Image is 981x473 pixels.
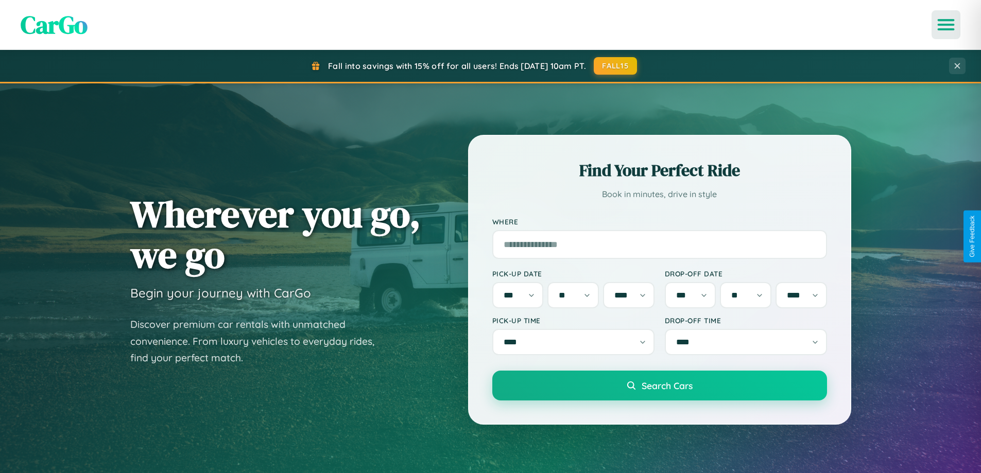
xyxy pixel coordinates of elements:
[492,316,655,325] label: Pick-up Time
[130,194,421,275] h1: Wherever you go, we go
[130,316,388,366] p: Discover premium car rentals with unmatched convenience. From luxury vehicles to everyday rides, ...
[932,10,960,39] button: Open menu
[21,8,88,42] span: CarGo
[665,269,827,278] label: Drop-off Date
[594,57,637,75] button: FALL15
[492,159,827,182] h2: Find Your Perfect Ride
[665,316,827,325] label: Drop-off Time
[969,216,976,257] div: Give Feedback
[492,187,827,202] p: Book in minutes, drive in style
[642,380,693,391] span: Search Cars
[130,285,311,301] h3: Begin your journey with CarGo
[492,269,655,278] label: Pick-up Date
[492,371,827,400] button: Search Cars
[328,61,586,71] span: Fall into savings with 15% off for all users! Ends [DATE] 10am PT.
[492,217,827,226] label: Where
